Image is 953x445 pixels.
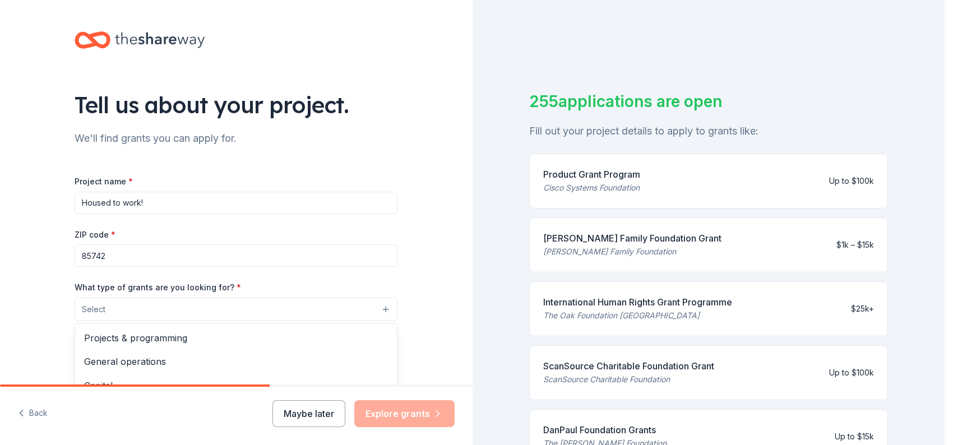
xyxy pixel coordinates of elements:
button: Select [75,298,397,321]
span: Select [82,303,105,316]
span: Projects & programming [84,331,388,345]
span: General operations [84,354,388,369]
span: Capital [84,378,388,393]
